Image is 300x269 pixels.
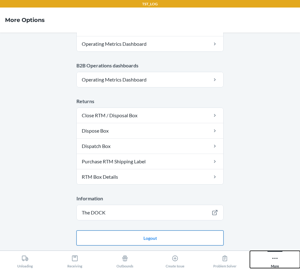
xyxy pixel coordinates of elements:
a: Close RTM / Disposal Box [77,108,223,123]
div: Create Issue [166,252,184,268]
p: Returns [76,98,224,105]
a: Purchase RTM Shipping Label [77,154,223,169]
a: Dispatch Box [77,139,223,154]
button: Create Issue [150,251,200,268]
button: More [250,251,300,268]
div: Problem Solver [213,252,236,268]
div: Outbounds [116,252,133,268]
a: The DOCK [77,205,223,220]
button: Logout [76,230,224,245]
h4: More Options [5,16,45,24]
p: B2B Operations dashboards [76,62,224,69]
div: Receiving [67,252,82,268]
a: Dispose Box [77,123,223,138]
div: More [271,252,279,268]
div: Unloading [17,252,33,268]
p: Information [76,195,224,202]
button: Problem Solver [200,251,250,268]
button: Receiving [50,251,100,268]
button: Outbounds [100,251,150,268]
a: RTM Box Details [77,169,223,184]
a: Operating Metrics Dashboard [77,36,223,51]
p: TST_LOG [142,1,158,7]
a: Operating Metrics Dashboard [77,72,223,87]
